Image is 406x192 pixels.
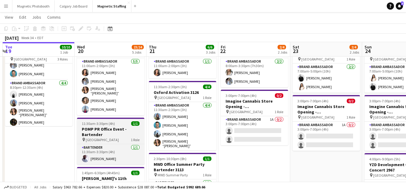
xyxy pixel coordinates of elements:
span: 11:30am-2:30pm (3h) [154,85,187,89]
span: 11:30am-3:30pm (4h) [82,121,115,126]
app-card-role: Bartender1/111:30am-3:30pm (4h)[PERSON_NAME] [77,144,144,165]
button: Calgary Job Board [55,0,93,12]
app-job-card: 11:30am-2:30pm (3h)4/4Oxford Activation 3126 [GEOGRAPHIC_DATA]1 RoleBrand Ambassador4/411:30am-2:... [149,81,216,150]
span: Sat [293,44,299,50]
span: 1 Role [203,173,211,177]
span: All jobs [33,185,48,189]
div: EDT [37,36,44,40]
span: Thu [149,44,156,50]
app-card-role: Brand Ambassador1A0/23:00pm-7:00pm (4h) [221,116,288,145]
h3: POMP PR Office Event - Bartender [77,126,144,137]
span: 1/1 [131,121,140,126]
span: Tue [5,44,12,50]
span: 1/1 [203,156,211,161]
app-job-card: 3:00pm-7:00pm (4h)0/2Imagine Cannabis Store Opening - [GEOGRAPHIC_DATA] [GEOGRAPHIC_DATA]1 RoleBr... [293,95,360,151]
span: 24 [364,48,372,54]
a: Edit [17,13,29,21]
span: Budgeted [10,185,27,189]
span: [GEOGRAPHIC_DATA] [301,57,334,61]
div: 5 Jobs [132,50,143,54]
span: Jobs [32,14,41,20]
span: 1 Role [131,138,140,142]
app-job-card: 3:00pm-7:00pm (4h)0/2Imagine Cannabis Store Opening - [GEOGRAPHIC_DATA] [GEOGRAPHIC_DATA]1 RoleBr... [221,90,288,145]
span: 6/6 [206,45,214,49]
div: 3 Jobs [206,50,215,54]
span: 0/2 [275,93,283,98]
span: 21 [148,48,156,54]
span: 22 [220,48,226,54]
span: Edit [19,14,26,20]
app-job-card: 3:00pm-12:30am (9h30m) (Wed)10/10Neutrogena Concert Series 2943 [GEOGRAPHIC_DATA]3 Roles[PERSON_N... [5,37,72,126]
span: 20 [76,48,85,54]
span: 2/4 [349,45,358,49]
app-card-role: Brand Ambassador1/111:00am-2:00pm (3h)[PERSON_NAME] [149,58,216,79]
span: 3:00pm-7:00pm (4h) [369,99,400,103]
h3: MWD Office Summer Party Bartender 3113 [149,162,216,172]
span: 2/4 [278,45,286,49]
a: Jobs [30,13,44,21]
span: [GEOGRAPHIC_DATA] [301,115,334,119]
span: 23/24 [132,45,144,49]
span: [GEOGRAPHIC_DATA] [14,57,47,61]
button: Budgeted [3,184,28,190]
span: Total Budgeted $992 689.66 [157,185,205,189]
span: 3:00pm-7:00pm (4h) [226,93,257,98]
a: Comms [45,13,63,21]
app-card-role: Brand Ambassador4/48:30pm-12:30am (4h)[PERSON_NAME][PERSON_NAME][PERSON_NAME] “[PERSON_NAME]” [PE... [5,80,72,128]
span: Week 34 [20,36,35,40]
span: 1 Role [203,95,211,100]
h3: Oxford Activation 3126 [149,90,216,95]
h3: Imagine Cannabis Store Opening - [GEOGRAPHIC_DATA] [293,104,360,115]
span: 1 Role [346,115,355,119]
span: 1 Role [275,110,283,114]
app-card-role: Brand Ambassador1A0/23:00pm-7:00pm (4h) [293,122,360,151]
span: 19 [4,48,12,54]
div: 2 Jobs [350,50,359,54]
div: 2 Jobs [278,50,287,54]
app-card-role: Brand Ambassador2/28:00am-3:30pm (7h30m)[PERSON_NAME][PERSON_NAME] [221,58,288,87]
span: 3:00pm-7:00pm (4h) [297,99,328,103]
div: [DATE] [5,35,19,41]
h3: Imagine Cannabis Store Opening - [GEOGRAPHIC_DATA] [221,98,288,109]
span: 1:45pm-6:30pm (4h45m) [82,171,120,175]
span: 1/1 [131,171,140,175]
span: [GEOGRAPHIC_DATA] [86,138,119,142]
app-job-card: 7:00am-5:00pm (10h)2/2Spartan Ottawa - Perfect Sports [GEOGRAPHIC_DATA]1 RoleBrand Ambassador2/27... [293,37,360,93]
div: Salary $963 782.66 + Expenses $820.00 + Subsistence $28 087.00 = [53,185,205,189]
div: 1 Job [60,50,72,54]
span: Sun [364,44,372,50]
span: 1 Role [346,57,355,61]
span: 4:00pm-9:00pm (5h) [369,157,400,161]
a: View [2,13,16,21]
span: Fri [221,44,226,50]
span: MWD Summer Party [158,173,188,177]
app-job-card: 11:30am-3:30pm (4h)1/1POMP PR Office Event - Bartender [GEOGRAPHIC_DATA]1 RoleBartender1/111:30am... [77,118,144,165]
a: 5 [396,2,403,10]
app-card-role: Brand Ambassador4/411:30am-2:30pm (3h)[PERSON_NAME][PERSON_NAME][PERSON_NAME][PERSON_NAME] “[PERS... [149,102,216,150]
span: 4/4 [203,85,211,89]
app-card-role: Brand Ambassador5/511:00am-2:00pm (3h)[PERSON_NAME][PERSON_NAME][PERSON_NAME] “[PERSON_NAME]” [PE... [77,58,144,115]
span: 10/10 [60,45,72,49]
app-job-card: 8:00am-3:30pm (7h30m)2/2BMW - Golf Tournament 3143 Paintbrush1 RoleBrand Ambassador2/28:00am-3:30... [221,37,288,87]
button: Magnetic Staffing [93,0,131,12]
app-job-card: 11:00am-2:00pm (3h)1/1Oxford Activation 3125 [GEOGRAPHIC_DATA]1 RoleBrand Ambassador1/111:00am-2:... [149,37,216,79]
span: 0/2 [347,99,355,103]
h3: [PERSON_NAME]'s 11th Birthday - Server/Bartender 3104 [77,176,144,187]
app-job-card: 11:00am-2:00pm (3h)5/5Oxford Activation 3124 Winter Garden1 RoleBrand Ambassador5/511:00am-2:00pm... [77,37,144,115]
button: Magnetic Photobooth [12,0,55,12]
span: 2:30pm-10:30pm (8h) [154,156,186,161]
span: [GEOGRAPHIC_DATA] [229,110,263,114]
span: View [5,14,13,20]
span: 5 [401,2,404,5]
span: 23 [292,48,299,54]
app-card-role: Brand Ambassador2/27:00am-5:00pm (10h)[PERSON_NAME][PERSON_NAME] [293,63,360,93]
